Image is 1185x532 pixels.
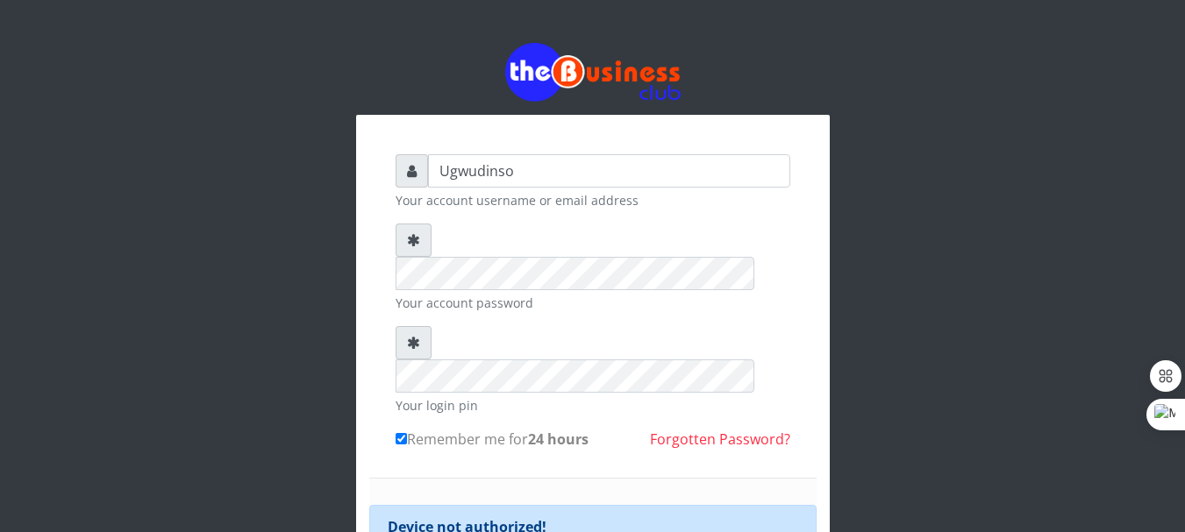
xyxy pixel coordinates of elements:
input: Remember me for24 hours [396,433,407,444]
label: Remember me for [396,429,589,450]
b: 24 hours [528,429,589,449]
small: Your account username or email address [396,191,790,209]
a: Forgotten Password? [650,429,790,449]
small: Your login pin [396,396,790,415]
input: Username or email address [428,154,790,188]
small: Your account password [396,294,790,312]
